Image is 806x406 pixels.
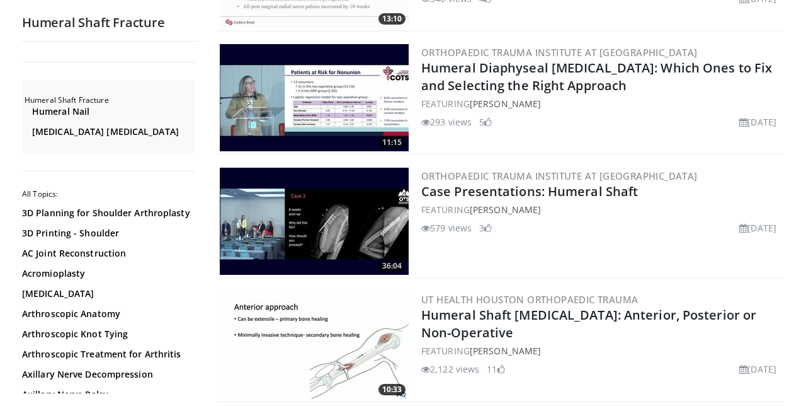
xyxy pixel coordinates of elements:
[479,221,492,235] li: 3
[22,328,192,340] a: Arthroscopic Knot Tying
[421,183,638,200] a: Case Presentations: Humeral Shaft
[378,384,406,395] span: 10:33
[487,362,504,376] li: 11
[220,291,409,398] a: 10:33
[421,306,756,341] a: Humeral Shaft [MEDICAL_DATA]: Anterior, Posterior or Non-Operative
[22,207,192,219] a: 3D Planning for Shoulder Arthroplasty
[22,227,192,240] a: 3D Printing - Shoulder
[22,368,192,381] a: Axillary Nerve Decompression
[739,221,776,235] li: [DATE]
[421,59,772,94] a: Humeral Diaphyseal [MEDICAL_DATA]: Which Ones to Fix and Selecting the Right Approach
[220,168,409,275] a: 36:04
[470,345,541,357] a: [PERSON_NAME]
[421,362,479,376] li: 2,122 views
[421,170,698,182] a: Orthopaedic Trauma Institute at [GEOGRAPHIC_DATA]
[421,203,781,216] div: FEATURING
[220,291,409,398] img: 51ea9e74-1711-444b-b8ef-da069accb836.300x170_q85_crop-smart_upscale.jpg
[378,260,406,272] span: 36:04
[22,388,192,401] a: Axillary Nerve Palsy
[470,204,541,216] a: [PERSON_NAME]
[378,13,406,25] span: 13:10
[378,137,406,148] span: 11:15
[22,287,192,300] a: [MEDICAL_DATA]
[479,115,492,129] li: 5
[421,221,472,235] li: 579 views
[421,293,638,306] a: UT Health Houston Orthopaedic Trauma
[25,95,195,105] h2: Humeral Shaft Fracture
[421,97,781,110] div: FEATURING
[22,348,192,361] a: Arthroscopic Treatment for Arthritis
[32,105,192,118] a: Humeral Nail
[22,308,192,320] a: Arthroscopic Anatomy
[739,115,776,129] li: [DATE]
[22,14,198,31] h2: Humeral Shaft Fracture
[220,44,409,151] img: 4cd3cd90-e02f-4d43-870d-e4e10d75a60b.300x170_q85_crop-smart_upscale.jpg
[22,267,192,280] a: Acromioplasty
[220,168,409,275] img: a74a2639-3721-4415-b1e4-416ba43fee11.300x170_q85_crop-smart_upscale.jpg
[22,247,192,260] a: AC Joint Reconstruction
[739,362,776,376] li: [DATE]
[22,189,195,199] h2: All Topics:
[470,98,541,110] a: [PERSON_NAME]
[220,44,409,151] a: 11:15
[421,46,698,59] a: Orthopaedic Trauma Institute at [GEOGRAPHIC_DATA]
[32,125,192,138] a: [MEDICAL_DATA] [MEDICAL_DATA]
[421,115,472,129] li: 293 views
[421,344,781,357] div: FEATURING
